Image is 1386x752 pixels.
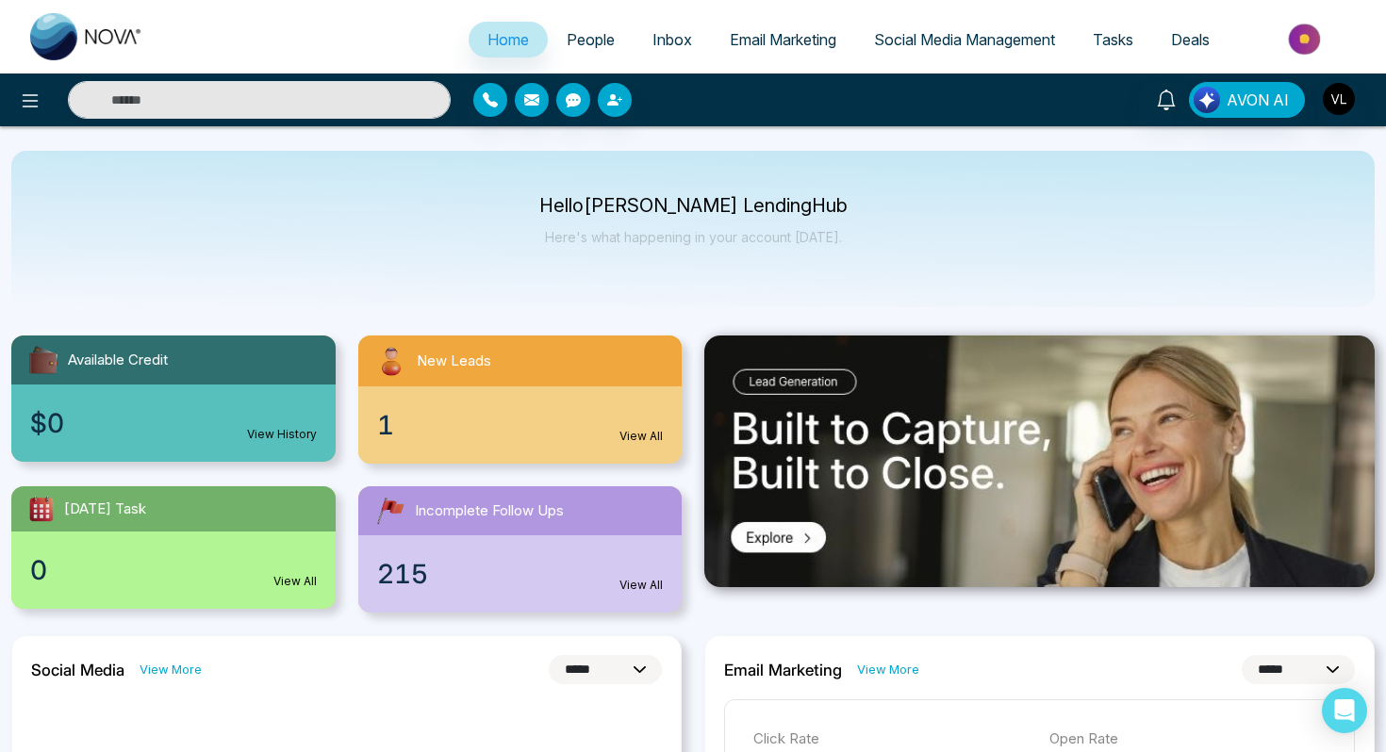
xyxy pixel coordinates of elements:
a: New Leads1View All [347,335,694,464]
a: Social Media Management [855,22,1074,57]
span: 1 [377,405,394,445]
span: People [567,30,615,49]
a: View More [857,661,919,678]
img: newLeads.svg [373,343,409,379]
img: . [704,335,1375,587]
h2: Email Marketing [724,661,842,679]
span: New Leads [417,351,491,372]
img: todayTask.svg [26,494,57,524]
a: Email Marketing [711,22,855,57]
a: Home [469,22,548,57]
span: $0 [30,403,64,443]
a: View History [247,426,317,443]
a: View All [619,428,663,445]
img: availableCredit.svg [26,343,60,377]
span: AVON AI [1227,89,1289,111]
span: Deals [1171,30,1210,49]
span: 215 [377,554,428,594]
p: Open Rate [1049,728,1327,750]
span: [DATE] Task [64,499,146,520]
img: Market-place.gif [1238,18,1375,60]
h2: Social Media [31,661,124,679]
img: Lead Flow [1194,87,1220,113]
span: Email Marketing [730,30,836,49]
a: Inbox [634,22,711,57]
button: AVON AI [1189,82,1305,118]
span: Inbox [652,30,692,49]
img: User Avatar [1323,83,1355,115]
span: 0 [30,550,47,590]
img: Nova CRM Logo [30,13,143,60]
a: Tasks [1074,22,1152,57]
p: Here's what happening in your account [DATE]. [539,229,848,245]
p: Hello [PERSON_NAME] LendingHub [539,198,848,214]
a: View All [273,573,317,590]
span: Tasks [1093,30,1133,49]
p: Click Rate [753,728,1031,750]
img: followUps.svg [373,494,407,528]
a: Deals [1152,22,1229,57]
a: View All [619,577,663,594]
span: Home [487,30,529,49]
a: Incomplete Follow Ups215View All [347,486,694,613]
a: People [548,22,634,57]
span: Incomplete Follow Ups [415,500,564,522]
a: View More [140,661,202,678]
div: Open Intercom Messenger [1322,688,1367,733]
span: Social Media Management [874,30,1055,49]
span: Available Credit [68,350,168,371]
